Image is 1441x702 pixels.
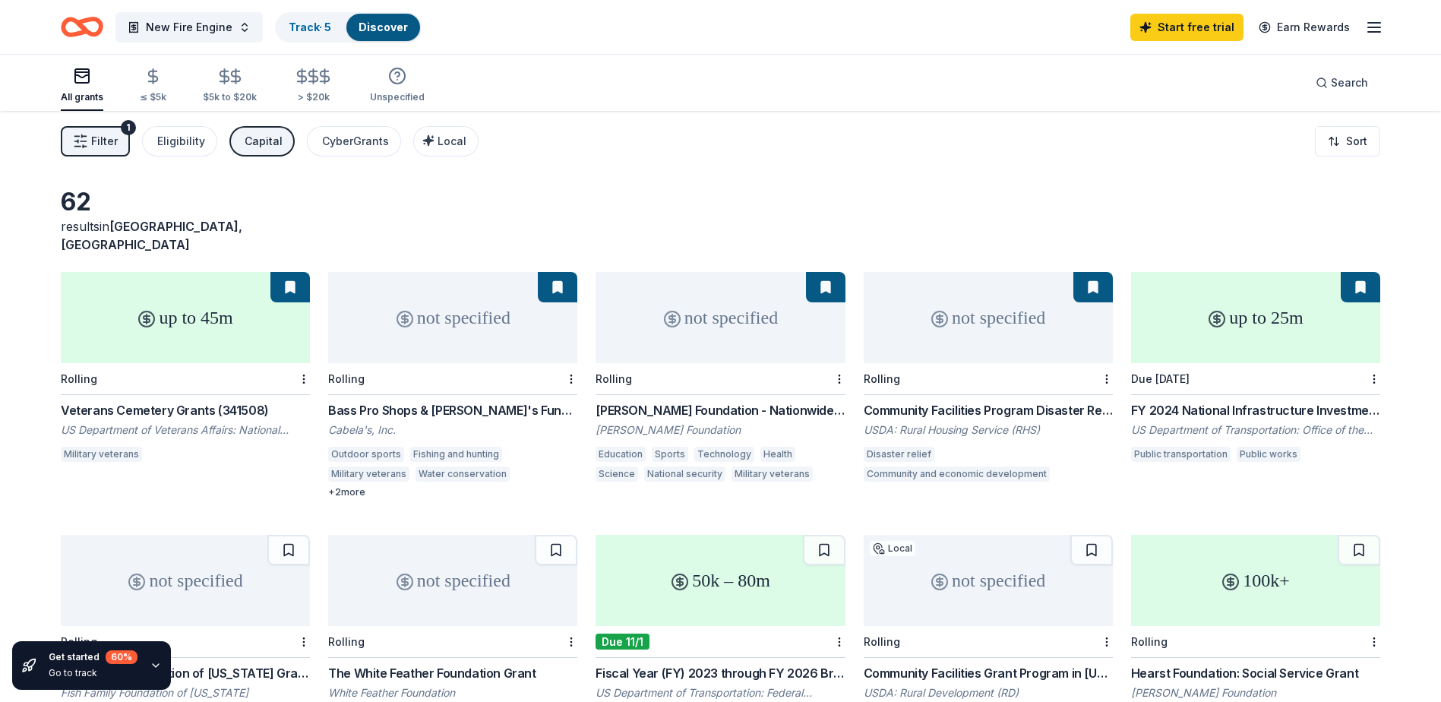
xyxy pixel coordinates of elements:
span: New Fire Engine [146,18,232,36]
div: Go to track [49,667,137,679]
div: Technology [694,447,754,462]
div: not specified [61,535,310,626]
div: 50k – 80m [596,535,845,626]
div: Community Facilities Grant Program in [US_STATE] [864,664,1113,682]
div: Cabela's, Inc. [328,422,577,438]
button: Unspecified [370,61,425,111]
a: up to 45mRollingVeterans Cemetery Grants (341508)US Department of Veterans Affairs: National Ceme... [61,272,310,466]
div: ≤ $5k [140,91,166,103]
button: All grants [61,61,103,111]
span: Filter [91,132,118,150]
div: US Department of Transportation: Office of the Secretary (OST) [1131,422,1380,438]
div: All grants [61,91,103,103]
div: Eligibility [157,132,205,150]
a: not specifiedRollingBass Pro Shops & [PERSON_NAME]'s FundingCabela's, Inc.Outdoor sportsFishing a... [328,272,577,498]
div: FY 2024 National Infrastructure Investments [1131,401,1380,419]
div: 60 % [106,650,137,664]
a: Track· 5 [289,21,331,33]
div: 100k+ [1131,535,1380,626]
div: [PERSON_NAME] Foundation [596,422,845,438]
button: $5k to $20k [203,62,257,111]
div: [PERSON_NAME] Foundation [1131,685,1380,700]
div: + 2 more [328,486,577,498]
button: Track· 5Discover [275,12,422,43]
button: Search [1304,68,1380,98]
div: Military veterans [61,447,142,462]
div: Military veterans [328,466,409,482]
button: Capital [229,126,295,157]
div: up to 45m [61,272,310,363]
div: not specified [596,272,845,363]
div: Unspecified [370,91,425,103]
div: 62 [61,187,310,217]
div: Community Facilities Program Disaster Repair Grants [864,401,1113,419]
button: > $20k [293,62,333,111]
div: Bass Pro Shops & [PERSON_NAME]'s Funding [328,401,577,419]
div: Get started [49,650,137,664]
div: 1 [121,120,136,135]
div: Rolling [864,372,900,385]
button: Eligibility [142,126,217,157]
div: Fiscal Year (FY) 2023 through FY 2026 Bridge Investment Program, Planning and Bridge Project Grants [596,664,845,682]
div: CyberGrants [322,132,389,150]
button: ≤ $5k [140,62,166,111]
div: White Feather Foundation [328,685,577,700]
div: Rolling [864,635,900,648]
div: Due 11/1 [596,634,649,650]
div: Disaster relief [864,447,934,462]
button: Sort [1315,126,1380,157]
div: not specified [328,535,577,626]
a: not specifiedRolling[PERSON_NAME] Foundation - Nationwide Grants[PERSON_NAME] FoundationEducation... [596,272,845,486]
a: Start free trial [1130,14,1243,41]
span: in [61,219,242,252]
div: USDA: Rural Development (RD) [864,685,1113,700]
div: Health [760,447,795,462]
div: Rolling [596,372,632,385]
div: Hearst Foundation: Social Service Grant [1131,664,1380,682]
div: US Department of Veterans Affairs: National Cemetery System [61,422,310,438]
span: Search [1331,74,1368,92]
span: Local [438,134,466,147]
a: not specifiedRollingCommunity Facilities Program Disaster Repair GrantsUSDA: Rural Housing Servic... [864,272,1113,486]
div: Sports [652,447,688,462]
a: Earn Rewards [1250,14,1359,41]
div: Rolling [328,372,365,385]
div: Local [870,541,915,556]
button: Filter1 [61,126,130,157]
div: National security [644,466,725,482]
div: Veterans Cemetery Grants (341508) [61,401,310,419]
div: > $20k [293,91,333,103]
a: Home [61,9,103,45]
div: Public works [1237,447,1300,462]
div: not specified [328,272,577,363]
div: results [61,217,310,254]
div: Science [596,466,638,482]
div: Water conservation [416,466,510,482]
div: Capital [245,132,283,150]
a: up to 25mDue [DATE]FY 2024 National Infrastructure InvestmentsUS Department of Transportation: Of... [1131,272,1380,466]
span: Sort [1346,132,1367,150]
button: Local [413,126,479,157]
div: Due [DATE] [1131,372,1190,385]
div: Rolling [1131,635,1168,648]
div: US Department of Transportation: Federal Highway Administration (FHWA) [596,685,845,700]
span: [GEOGRAPHIC_DATA], [GEOGRAPHIC_DATA] [61,219,242,252]
div: Public transportation [1131,447,1231,462]
button: CyberGrants [307,126,401,157]
a: Discover [359,21,408,33]
div: Fishing and hunting [410,447,502,462]
div: Community and economic development [864,466,1050,482]
div: Rolling [61,372,97,385]
div: not specified [864,272,1113,363]
div: Education [596,447,646,462]
div: not specified [864,535,1113,626]
div: Outdoor sports [328,447,404,462]
div: The White Feather Foundation Grant [328,664,577,682]
div: Military veterans [732,466,813,482]
div: USDA: Rural Housing Service (RHS) [864,422,1113,438]
div: [PERSON_NAME] Foundation - Nationwide Grants [596,401,845,419]
div: Rolling [328,635,365,648]
button: New Fire Engine [115,12,263,43]
div: $5k to $20k [203,91,257,103]
div: up to 25m [1131,272,1380,363]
